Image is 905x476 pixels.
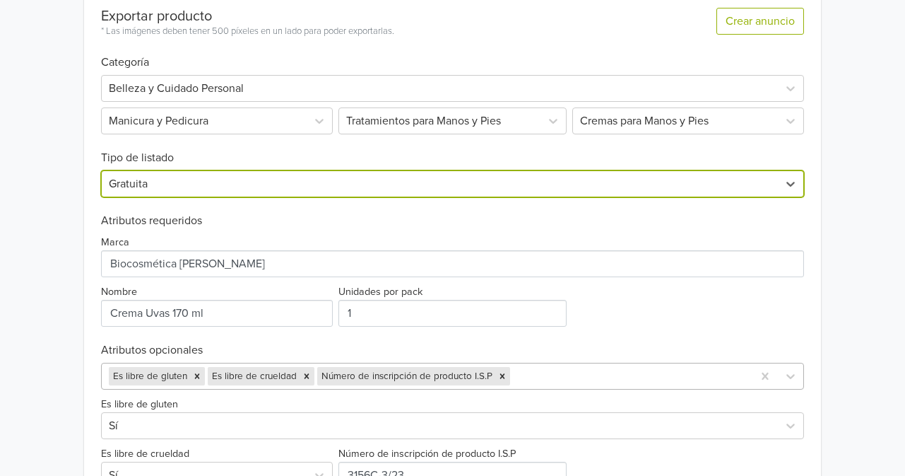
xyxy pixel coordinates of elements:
h6: Tipo de listado [101,134,804,165]
div: Remove Es libre de crueldad [299,367,314,385]
h6: Atributos opcionales [101,344,804,357]
label: Es libre de crueldad [101,446,189,462]
div: Exportar producto [101,8,394,25]
label: Es libre de gluten [101,397,178,412]
h6: Atributos requeridos [101,214,804,228]
label: Marca [101,235,129,250]
div: * Las imágenes deben tener 500 píxeles en un lado para poder exportarlas. [101,25,394,39]
label: Número de inscripción de producto I.S.P [338,446,516,462]
label: Nombre [101,284,137,300]
div: Remove Número de inscripción de producto I.S.P [495,367,510,385]
div: Es libre de gluten [109,367,189,385]
button: Crear anuncio [716,8,804,35]
h6: Categoría [101,39,804,69]
label: Unidades por pack [338,284,422,300]
div: Número de inscripción de producto I.S.P [317,367,495,385]
div: Es libre de crueldad [208,367,299,385]
div: Remove Es libre de gluten [189,367,205,385]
